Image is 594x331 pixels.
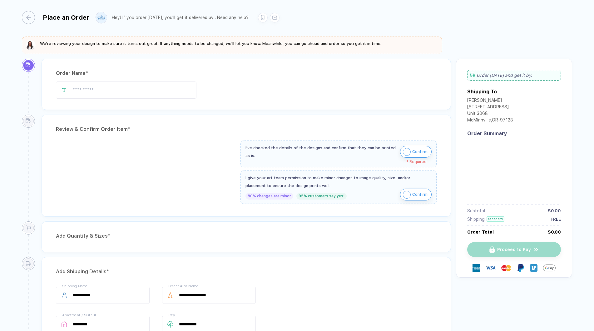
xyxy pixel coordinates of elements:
div: $0.00 [548,230,561,235]
img: express [473,264,480,272]
button: We're reviewing your design to make sure it turns out great. If anything needs to be changed, we'... [26,40,381,50]
div: FREE [551,217,561,222]
div: Add Shipping Details [56,267,437,277]
div: I give your art team permission to make minor changes to image quality, size, and/or placement to... [245,174,432,190]
div: Standard [487,216,504,222]
img: icon [403,148,411,156]
img: icon [403,191,411,199]
div: Review & Confirm Order Item [56,124,437,134]
div: I've checked the details of the designs and confirm that they can be printed as is. [245,144,397,160]
div: Order Name [56,68,437,78]
div: Shipping [467,217,485,222]
div: Order [DATE] and get it by . [467,70,561,81]
img: master-card [501,263,511,273]
img: visa [486,263,496,273]
img: sophie [26,40,36,50]
span: Confirm [412,190,428,200]
img: Paypal [517,264,524,272]
div: McMinnville , OR - 97128 [467,117,513,124]
img: GPay [543,262,556,274]
button: iconConfirm [400,189,432,200]
div: Order Summary [467,131,561,136]
img: Venmo [530,264,537,272]
span: Confirm [412,147,428,157]
img: user profile [96,12,107,23]
span: We're reviewing your design to make sure it turns out great. If anything needs to be changed, we'... [40,41,381,46]
div: Subtotal [467,208,485,213]
div: $0.00 [548,208,561,213]
div: * Required [245,160,427,164]
div: Place an Order [43,14,89,21]
div: Order Total [467,230,494,235]
div: Hey! If you order [DATE], you'll get it delivered by . Need any help? [112,15,249,20]
div: Add Quantity & Sizes [56,231,437,241]
div: 95% customers say yes! [296,193,347,200]
div: Shipping To [467,89,497,95]
div: [STREET_ADDRESS] [467,104,513,111]
div: 80% changes are minor [245,193,293,200]
div: Unit 3068 [467,111,513,117]
div: [PERSON_NAME] [467,98,513,104]
button: iconConfirm [400,146,432,158]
